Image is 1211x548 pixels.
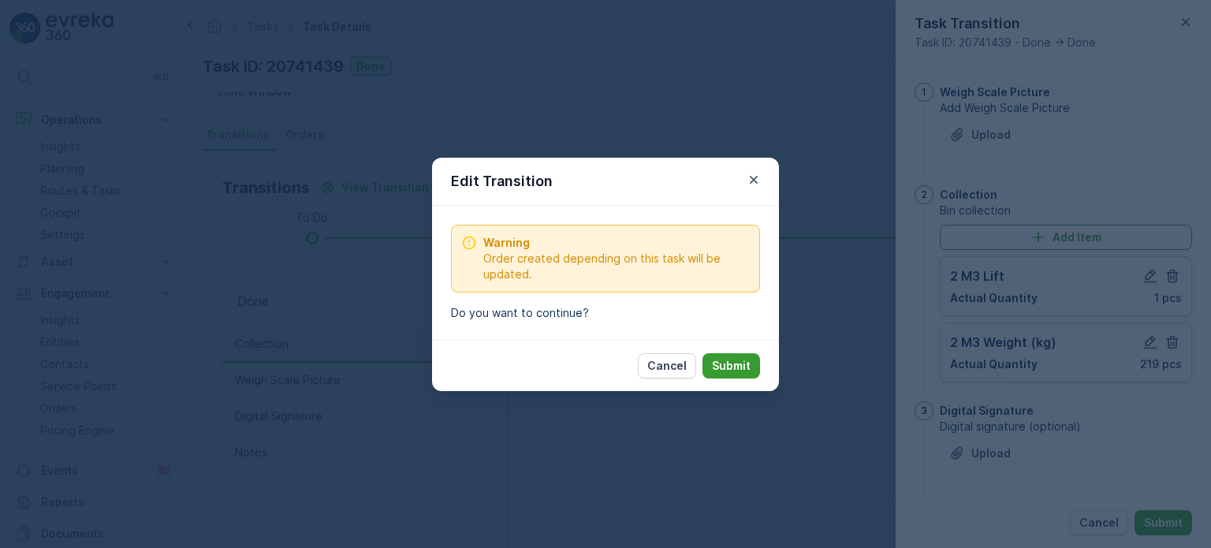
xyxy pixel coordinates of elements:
button: Submit [702,353,760,378]
span: Order created depending on this task will be updated. [483,251,750,282]
span: Warning [483,235,750,251]
button: Cancel [638,353,696,378]
p: Edit Transition [451,170,553,192]
p: Submit [712,358,751,374]
p: Do you want to continue? [451,305,760,321]
p: Cancel [647,358,687,374]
